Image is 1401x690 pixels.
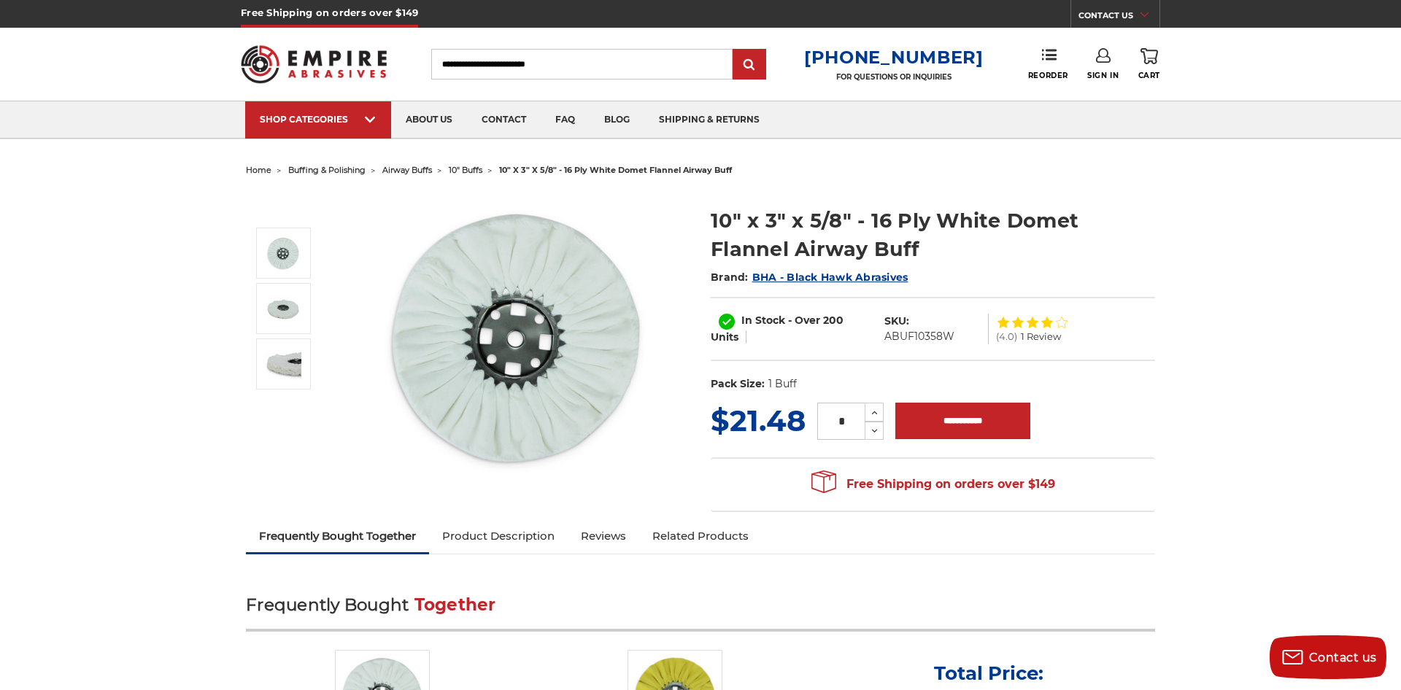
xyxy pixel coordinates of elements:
[1028,48,1068,80] a: Reorder
[265,235,301,271] img: 10 inch airway polishing wheel white domet flannel
[823,314,844,327] span: 200
[1138,71,1160,80] span: Cart
[1028,71,1068,80] span: Reorder
[246,520,429,552] a: Frequently Bought Together
[996,332,1017,341] span: (4.0)
[741,314,785,327] span: In Stock
[467,101,541,139] a: contact
[391,101,467,139] a: about us
[429,520,568,552] a: Product Description
[752,271,908,284] a: BHA - Black Hawk Abrasives
[568,520,639,552] a: Reviews
[711,376,765,392] dt: Pack Size:
[804,47,984,68] a: [PHONE_NUMBER]
[1078,7,1159,28] a: CONTACT US
[382,165,432,175] a: airway buffs
[246,594,409,615] span: Frequently Bought
[246,165,271,175] a: home
[711,403,806,438] span: $21.48
[1138,48,1160,80] a: Cart
[788,314,820,327] span: - Over
[884,314,909,329] dt: SKU:
[735,50,764,80] input: Submit
[1087,71,1119,80] span: Sign In
[644,101,774,139] a: shipping & returns
[711,330,738,344] span: Units
[499,165,732,175] span: 10" x 3" x 5/8" - 16 ply white domet flannel airway buff
[711,271,749,284] span: Brand:
[265,346,301,382] img: 10" x 3" x 5/8" - 16 Ply White Domet Flannel Airway Buff
[884,329,954,344] dd: ABUF10358W
[260,114,377,125] div: SHOP CATEGORIES
[265,290,301,327] img: 10 inch white flannel airway buffing wheel
[590,101,644,139] a: blog
[768,376,797,392] dd: 1 Buff
[541,101,590,139] a: faq
[1309,651,1377,664] span: Contact us
[804,72,984,82] p: FOR QUESTIONS OR INQUIRIES
[1270,635,1386,679] button: Contact us
[639,520,762,552] a: Related Products
[371,191,663,483] img: 10 inch airway polishing wheel white domet flannel
[241,36,387,93] img: Empire Abrasives
[711,206,1155,263] h1: 10" x 3" x 5/8" - 16 Ply White Domet Flannel Airway Buff
[1021,332,1061,341] span: 1 Review
[449,165,482,175] a: 10" buffs
[288,165,366,175] a: buffing & polishing
[414,594,496,615] span: Together
[811,470,1055,499] span: Free Shipping on orders over $149
[934,662,1043,685] p: Total Price:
